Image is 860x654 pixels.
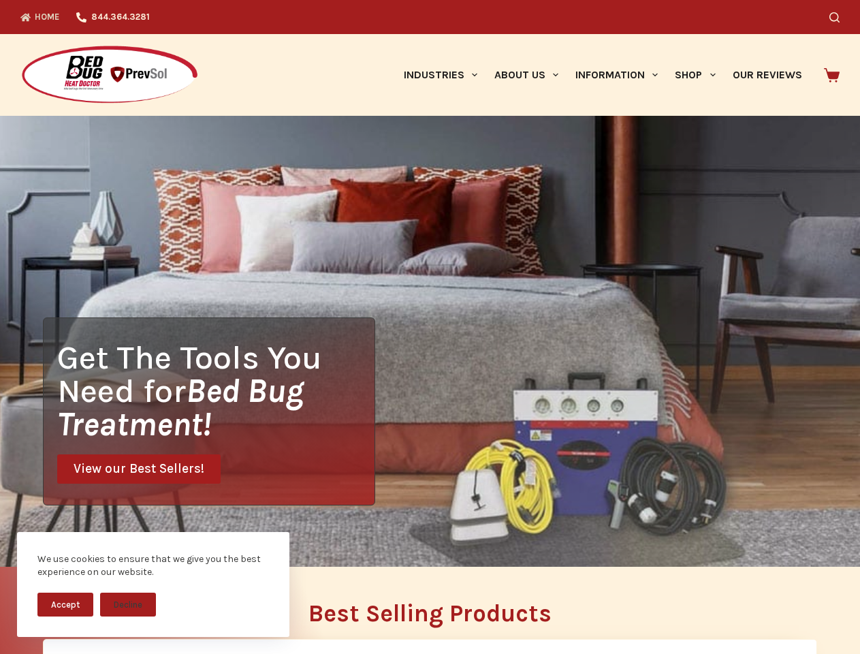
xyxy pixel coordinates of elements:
[74,463,204,476] span: View our Best Sellers!
[43,602,817,625] h2: Best Selling Products
[395,34,810,116] nav: Primary
[100,593,156,617] button: Decline
[20,45,199,106] img: Prevsol/Bed Bug Heat Doctor
[57,371,304,443] i: Bed Bug Treatment!
[567,34,667,116] a: Information
[57,454,221,484] a: View our Best Sellers!
[57,341,375,441] h1: Get The Tools You Need for
[395,34,485,116] a: Industries
[829,12,840,22] button: Search
[724,34,810,116] a: Our Reviews
[667,34,724,116] a: Shop
[37,593,93,617] button: Accept
[485,34,567,116] a: About Us
[37,552,269,579] div: We use cookies to ensure that we give you the best experience on our website.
